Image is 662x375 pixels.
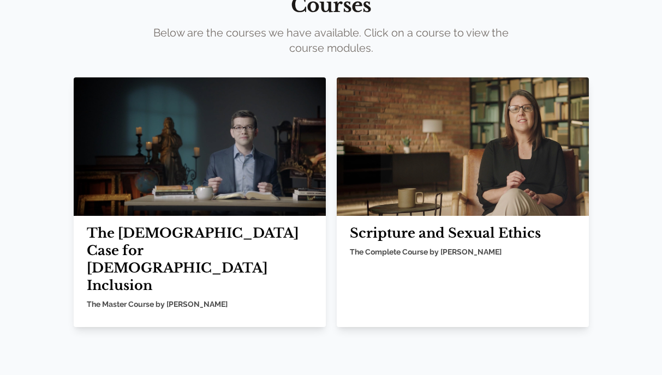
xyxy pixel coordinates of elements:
[350,246,576,257] h5: The Complete Course by [PERSON_NAME]
[87,225,313,294] h2: The [DEMOGRAPHIC_DATA] Case for [DEMOGRAPHIC_DATA] Inclusion
[148,25,515,56] p: Below are the courses we have available. Click on a course to view the course modules.
[350,225,576,242] h2: Scripture and Sexual Ethics
[337,77,589,216] img: Mountain
[74,77,326,216] img: Mountain
[87,299,313,310] h5: The Master Course by [PERSON_NAME]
